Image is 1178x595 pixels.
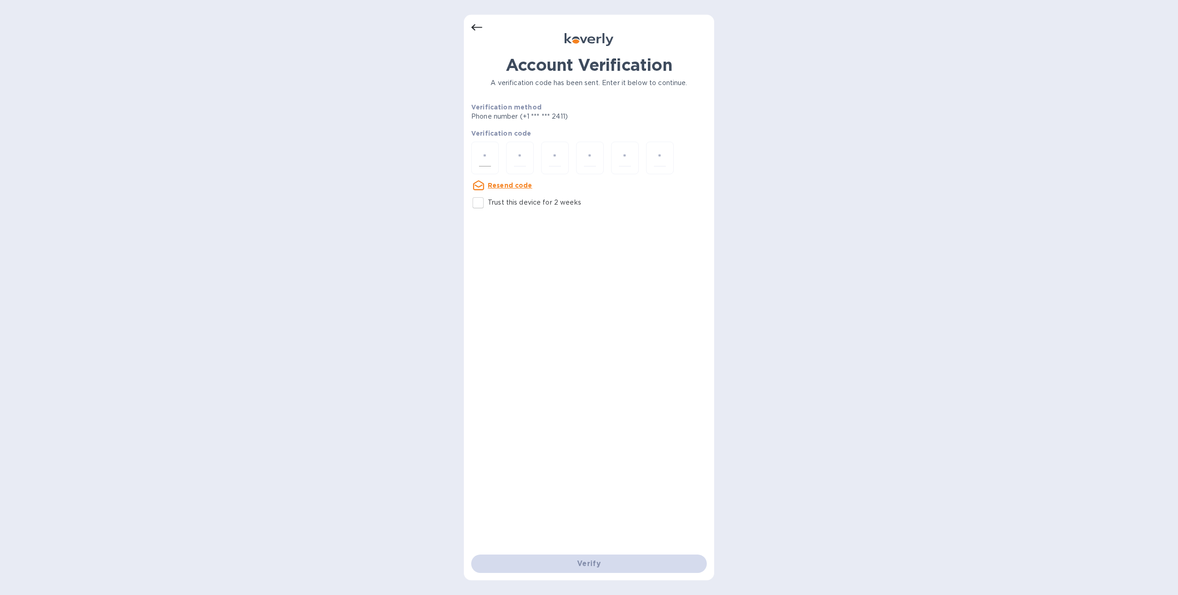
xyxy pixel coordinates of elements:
p: Verification code [471,129,707,138]
p: Trust this device for 2 weeks [488,198,581,207]
u: Resend code [488,182,532,189]
p: A verification code has been sent. Enter it below to continue. [471,78,707,88]
b: Verification method [471,103,542,111]
h1: Account Verification [471,55,707,74]
p: Phone number (+1 *** *** 2411) [471,112,638,121]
